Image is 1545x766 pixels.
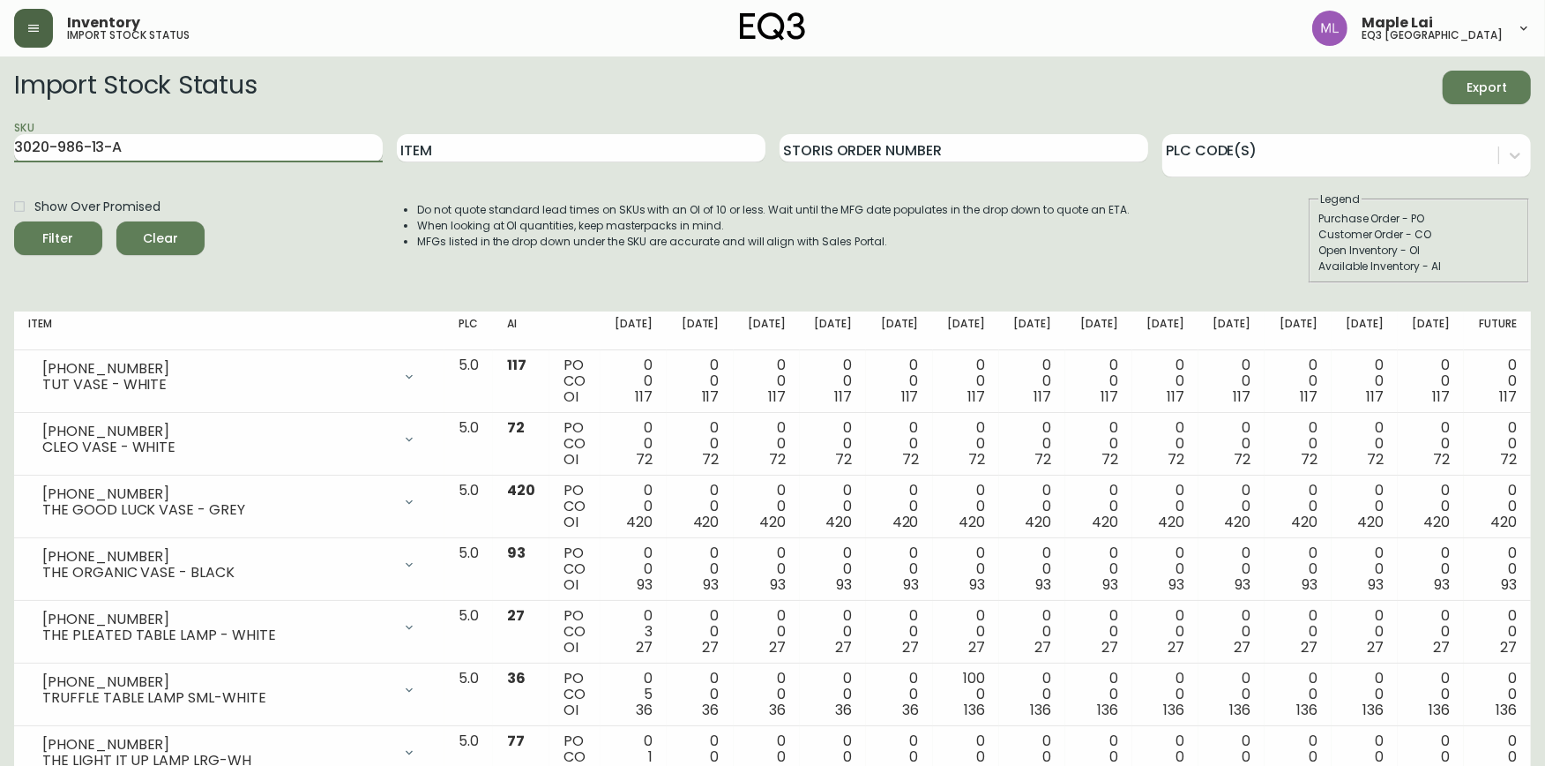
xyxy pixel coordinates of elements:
div: 0 0 [1213,420,1250,468]
span: 117 [1366,387,1384,407]
div: 0 0 [1013,420,1051,468]
th: [DATE] [1198,312,1265,350]
span: 72 [1301,449,1317,469]
div: 0 0 [748,357,786,405]
span: Show Over Promised [34,198,160,216]
div: [PHONE_NUMBER] [42,361,392,377]
div: 0 0 [1146,420,1184,468]
span: 72 [1034,449,1051,469]
th: [DATE] [1332,312,1398,350]
button: Export [1443,71,1531,104]
div: 0 0 [1412,483,1450,530]
span: 72 [1234,449,1250,469]
div: [PHONE_NUMBER] [42,674,392,690]
div: 100 0 [947,671,985,718]
span: 117 [834,387,852,407]
div: 0 0 [814,420,852,468]
span: 420 [693,512,720,532]
div: 0 0 [1478,608,1517,656]
div: 0 0 [1478,545,1517,593]
span: 117 [967,387,985,407]
li: MFGs listed in the drop down under the SKU are accurate and will align with Sales Portal. [417,234,1130,250]
div: THE PLEATED TABLE LAMP - WHITE [42,627,392,643]
div: 0 0 [1013,671,1051,718]
th: [DATE] [734,312,800,350]
span: 117 [1300,387,1317,407]
th: [DATE] [1132,312,1198,350]
span: 117 [901,387,919,407]
span: Clear [131,228,190,250]
div: 0 0 [748,483,786,530]
span: 93 [1501,574,1517,595]
div: 0 0 [1412,545,1450,593]
div: PO CO [564,357,586,405]
div: 0 0 [681,545,719,593]
th: [DATE] [999,312,1065,350]
div: 0 0 [615,483,653,530]
span: Export [1457,77,1517,99]
div: TUT VASE - WHITE [42,377,392,393]
span: 420 [1158,512,1184,532]
span: 72 [1367,449,1384,469]
div: 0 0 [748,608,786,656]
button: Clear [116,222,205,255]
td: 5.0 [444,664,493,726]
span: 72 [1101,449,1118,469]
span: 27 [769,637,786,657]
div: Customer Order - CO [1318,227,1519,243]
img: logo [740,12,805,41]
div: [PHONE_NUMBER] [42,486,392,502]
div: 0 0 [1079,357,1117,405]
div: 0 0 [1279,545,1317,593]
span: 72 [636,449,653,469]
span: 420 [1291,512,1317,532]
div: THE GOOD LUCK VASE - GREY [42,502,392,518]
span: 72 [1168,449,1184,469]
div: 0 0 [681,483,719,530]
span: 27 [1434,637,1451,657]
div: 0 0 [814,671,852,718]
div: 0 0 [748,420,786,468]
span: 77 [507,731,525,751]
div: 0 0 [880,545,918,593]
div: 0 0 [1213,608,1250,656]
div: CLEO VASE - WHITE [42,439,392,455]
div: 0 0 [1478,357,1517,405]
div: 0 0 [1279,420,1317,468]
span: 420 [1225,512,1251,532]
div: [PHONE_NUMBER]TUT VASE - WHITE [28,357,430,396]
div: 0 0 [1279,671,1317,718]
div: 0 0 [1146,545,1184,593]
span: 93 [1368,574,1384,595]
div: [PHONE_NUMBER]CLEO VASE - WHITE [28,420,430,459]
div: 0 0 [1279,483,1317,530]
div: 0 0 [681,357,719,405]
div: 0 0 [1346,483,1384,530]
div: PO CO [564,545,586,593]
span: 93 [1302,574,1317,595]
div: 0 0 [681,420,719,468]
span: OI [564,387,578,407]
span: 72 [1434,449,1451,469]
div: 0 0 [880,483,918,530]
div: [PHONE_NUMBER] [42,737,392,753]
span: 93 [1035,574,1051,595]
span: Maple Lai [1362,16,1433,30]
span: 27 [968,637,985,657]
span: 93 [1435,574,1451,595]
div: [PHONE_NUMBER] [42,612,392,627]
td: 5.0 [444,538,493,601]
div: [PHONE_NUMBER] [42,424,392,439]
span: Inventory [67,16,140,30]
span: 93 [770,574,786,595]
div: 0 0 [1412,608,1450,656]
div: 0 0 [1213,357,1250,405]
div: Open Inventory - OI [1318,243,1519,259]
td: 5.0 [444,476,493,538]
span: 117 [1234,387,1251,407]
span: 72 [968,449,985,469]
span: 27 [636,637,653,657]
span: 27 [1168,637,1184,657]
div: 0 0 [947,420,985,468]
div: 0 0 [1346,357,1384,405]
